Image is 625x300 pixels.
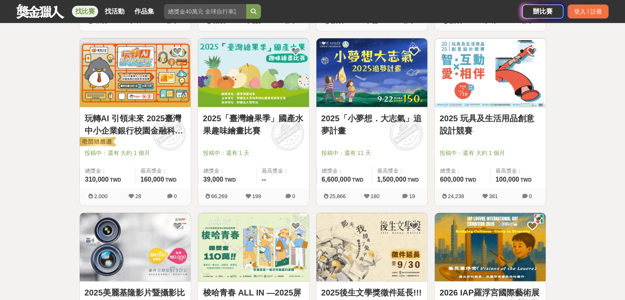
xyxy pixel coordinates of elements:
[322,167,367,175] span: 總獎金：
[316,38,427,107] img: Cover Image
[409,193,415,199] span: 19
[448,193,464,199] span: 24,238
[321,286,422,299] a: 2025後生文學獎徵件延長!!!
[131,6,157,17] a: 作品集
[78,136,116,148] img: 老闆娘嚴選
[198,213,309,282] img: Cover Image
[371,193,380,199] span: 180
[85,167,130,175] span: 總獎金：
[465,177,476,183] span: TWD
[141,167,186,175] span: 最高獎金：
[80,213,191,282] img: Cover Image
[522,5,563,18] a: 辦比賽
[135,193,141,199] span: 28
[203,149,304,157] span: 投稿中：還有 1 天
[252,193,261,199] span: 199
[322,176,351,183] span: 6,600,000
[262,167,304,175] span: 最高獎金：
[321,112,422,137] a: 2025「小夢想．大志氣」追夢計畫
[262,176,266,183] span: --
[496,167,541,175] span: 最高獎金：
[292,193,295,199] span: 0
[377,176,406,183] span: 1,500,000
[292,18,295,25] span: 0
[435,213,546,282] img: Cover Image
[440,167,485,175] span: 總獎金：
[316,213,427,282] a: Cover Image
[198,213,309,282] a: Cover Image
[80,38,191,107] img: Cover Image
[490,18,496,25] span: 40
[110,177,121,183] span: TWD
[529,193,532,199] span: 0
[203,112,304,137] a: 2025「臺灣繪果季」國產水果趣味繪畫比賽
[252,18,261,25] span: 118
[321,149,422,157] span: 投稿中：還有 11 天
[377,167,422,175] span: 最高獎金：
[435,38,546,107] img: Cover Image
[316,213,427,282] img: Cover Image
[331,18,344,25] span: 1,050
[174,18,177,25] span: 0
[224,177,235,183] span: TWD
[85,149,186,157] span: 投稿中：還有 大約 1 個月
[101,6,128,17] a: 找活動
[212,18,226,25] span: 6,950
[529,18,532,25] span: 0
[440,176,464,183] span: 600,000
[80,213,191,282] a: Cover Image
[94,193,108,199] span: 2,000
[174,193,177,199] span: 0
[141,176,164,183] span: 160,000
[449,18,463,25] span: 2,000
[72,6,98,17] a: 找比賽
[85,112,186,137] a: 玩轉AI 引領未來 2025臺灣中小企業銀行校園金融科技創意挑戰賽
[567,5,609,18] div: 登入 / 註冊
[408,177,419,183] span: TWD
[440,112,541,137] a: 2025 玩具及生活用品創意設計競賽
[203,176,224,183] span: 39,000
[372,18,378,25] span: 12
[198,38,309,107] img: Cover Image
[435,213,546,282] a: Cover Image
[520,177,531,183] span: TWD
[496,176,519,183] span: 100,000
[94,18,108,25] span: 4,450
[411,18,413,25] span: 0
[164,4,246,19] input: 總獎金40萬元 全球自行車設計比賽
[440,149,541,157] span: 投稿中：還有 大約 1 個月
[165,177,176,183] span: TWD
[352,177,363,183] span: TWD
[211,193,228,199] span: 66,269
[489,193,498,199] span: 381
[135,18,141,25] span: 44
[203,167,251,175] span: 總獎金：
[85,176,109,183] span: 310,000
[330,193,346,199] span: 25,866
